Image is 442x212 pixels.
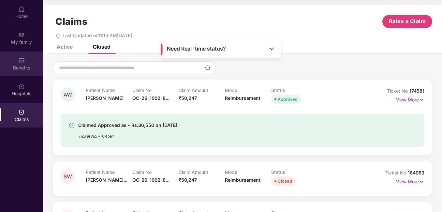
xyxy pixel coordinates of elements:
[86,177,127,183] span: [PERSON_NAME]...
[64,92,72,98] span: AW
[167,45,226,52] span: Need Real-time status?
[387,88,409,94] span: Ticket No
[179,95,197,101] span: ₹50,247
[396,176,424,185] p: View More
[64,174,72,179] span: SW
[205,65,210,70] img: svg+xml;base64,PHN2ZyBpZD0iU2VhcmNoLTMyeDMyIiB4bWxucz0iaHR0cDovL3d3dy53My5vcmcvMjAwMC9zdmciIHdpZH...
[179,177,197,183] span: ₹50,247
[269,45,275,52] img: Toggle Icon
[419,96,424,103] img: svg+xml;base64,PHN2ZyB4bWxucz0iaHR0cDovL3d3dy53My5vcmcvMjAwMC9zdmciIHdpZHRoPSIxNyIgaGVpZ2h0PSIxNy...
[271,87,317,93] p: Status
[63,33,132,38] span: Last Updated on 11:13 AM[DATE]
[78,121,177,129] div: Claimed Approved as - Rs.36,550 on [DATE]
[86,169,132,175] p: Patient Name
[225,87,271,93] p: Mode
[18,32,25,38] img: svg+xml;base64,PHN2ZyB3aWR0aD0iMjAiIGhlaWdodD0iMjAiIHZpZXdCb3g9IjAgMCAyMCAyMCIgZmlsbD0ibm9uZSIgeG...
[409,88,424,94] span: 174581
[57,43,73,50] div: Active
[225,95,260,101] span: Reimbursement
[419,178,424,185] img: svg+xml;base64,PHN2ZyB4bWxucz0iaHR0cDovL3d3dy53My5vcmcvMjAwMC9zdmciIHdpZHRoPSIxNyIgaGVpZ2h0PSIxNy...
[396,95,424,103] p: View More
[278,178,292,184] div: Closed
[271,169,317,175] p: Status
[132,95,169,101] span: OC-26-1002-8...
[278,96,298,102] div: Approved
[408,170,424,175] span: 164063
[132,169,179,175] p: Claim No
[225,177,260,183] span: Reimbursement
[179,169,225,175] p: Claim Amount
[132,177,169,183] span: OC-26-1002-8...
[56,33,61,38] span: redo
[179,87,225,93] p: Claim Amount
[18,6,25,12] img: svg+xml;base64,PHN2ZyBpZD0iSG9tZSIgeG1sbnM9Imh0dHA6Ly93d3cudzMub3JnLzIwMDAvc3ZnIiB3aWR0aD0iMjAiIG...
[55,16,87,27] h1: Claims
[382,15,432,28] button: Raise a Claim
[18,109,25,115] img: svg+xml;base64,PHN2ZyBpZD0iQ2xhaW0iIHhtbG5zPSJodHRwOi8vd3d3LnczLm9yZy8yMDAwL3N2ZyIgd2lkdGg9IjIwIi...
[225,169,271,175] p: Mode
[385,170,408,175] span: Ticket No
[68,122,75,129] img: svg+xml;base64,PHN2ZyBpZD0iU3VjY2Vzcy0zMngzMiIgeG1sbnM9Imh0dHA6Ly93d3cudzMub3JnLzIwMDAvc3ZnIiB3aW...
[18,83,25,90] img: svg+xml;base64,PHN2ZyBpZD0iSG9zcGl0YWxzIiB4bWxucz0iaHR0cDovL3d3dy53My5vcmcvMjAwMC9zdmciIHdpZHRoPS...
[93,43,110,50] div: Closed
[86,87,132,93] p: Patient Name
[18,57,25,64] img: svg+xml;base64,PHN2ZyBpZD0iQmVuZWZpdHMiIHhtbG5zPSJodHRwOi8vd3d3LnczLm9yZy8yMDAwL3N2ZyIgd2lkdGg9Ij...
[132,87,179,93] p: Claim No
[78,129,177,139] div: Ticket No. - 174581
[86,95,124,101] span: [PERSON_NAME]
[389,17,426,25] span: Raise a Claim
